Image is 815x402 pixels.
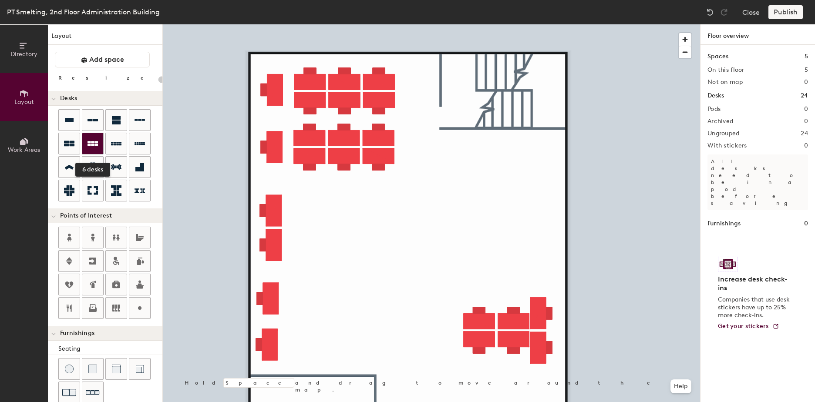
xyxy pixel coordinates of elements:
[707,106,721,113] h2: Pods
[10,50,37,58] span: Directory
[14,98,34,106] span: Layout
[129,358,151,380] button: Couch (corner)
[804,79,808,86] h2: 0
[804,106,808,113] h2: 0
[804,118,808,125] h2: 0
[707,52,728,61] h1: Spaces
[55,52,150,67] button: Add space
[707,219,741,228] h1: Furnishings
[801,91,808,100] h1: 24
[135,365,144,373] img: Couch (corner)
[60,330,94,337] span: Furnishings
[804,219,808,228] h1: 0
[707,118,733,125] h2: Archived
[89,55,124,64] span: Add space
[718,257,738,271] img: Sticker logo
[58,344,162,354] div: Seating
[7,7,160,17] div: PT Smelting, 2nd Floor Administration Building
[707,67,744,74] h2: On this floor
[801,130,808,137] h2: 24
[742,5,760,19] button: Close
[82,133,104,154] button: 6 desks
[48,31,162,45] h1: Layout
[82,358,104,380] button: Cushion
[65,365,74,373] img: Stool
[805,67,808,74] h2: 5
[8,146,40,154] span: Work Areas
[700,24,815,45] h1: Floor overview
[58,74,155,81] div: Resize
[62,385,76,399] img: Couch (x2)
[707,130,740,137] h2: Ungrouped
[718,323,779,330] a: Get your stickers
[112,365,121,373] img: Couch (middle)
[60,95,77,102] span: Desks
[718,322,769,330] span: Get your stickers
[718,296,792,319] p: Companies that use desk stickers have up to 25% more check-ins.
[804,142,808,149] h2: 0
[707,79,743,86] h2: Not on map
[105,358,127,380] button: Couch (middle)
[706,8,714,17] img: Undo
[58,358,80,380] button: Stool
[88,365,97,373] img: Cushion
[720,8,728,17] img: Redo
[60,212,112,219] span: Points of Interest
[805,52,808,61] h1: 5
[707,91,724,100] h1: Desks
[670,379,691,393] button: Help
[707,154,808,210] p: All desks need to be in a pod before saving
[86,386,100,399] img: Couch (x3)
[718,275,792,292] h4: Increase desk check-ins
[707,142,747,149] h2: With stickers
